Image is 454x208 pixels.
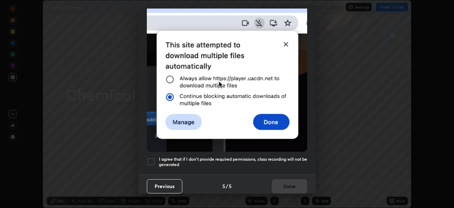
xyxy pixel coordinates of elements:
[226,182,228,190] h4: /
[147,179,182,193] button: Previous
[159,156,307,167] h5: I agree that if I don't provide required permissions, class recording will not be generated
[222,182,225,190] h4: 5
[229,182,232,190] h4: 5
